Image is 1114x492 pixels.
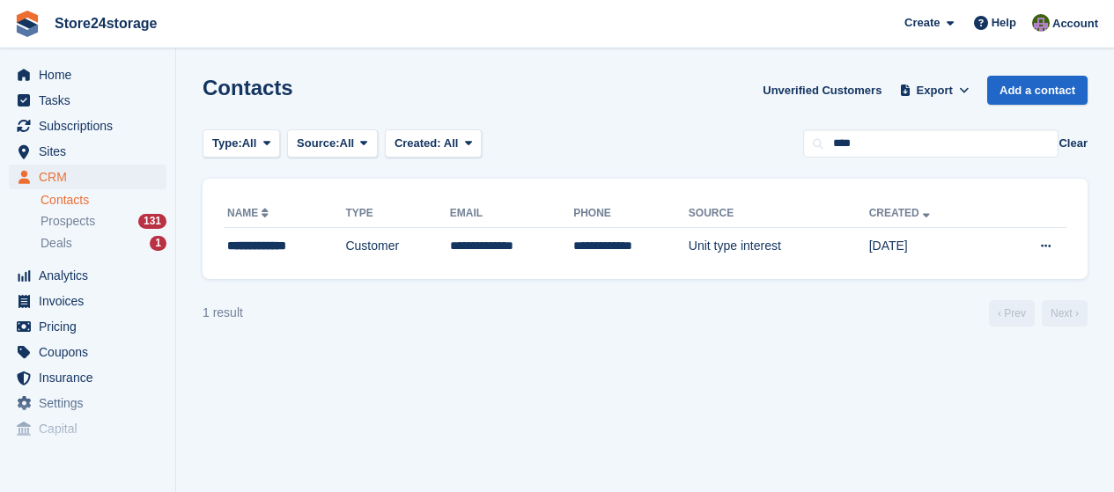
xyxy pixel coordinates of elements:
span: Export [917,82,953,99]
a: menu [9,365,166,390]
a: menu [9,114,166,138]
a: Next [1042,300,1088,327]
img: stora-icon-8386f47178a22dfd0bd8f6a31ec36ba5ce8667c1dd55bd0f319d3a0aa187defe.svg [14,11,41,37]
a: Previous [989,300,1035,327]
div: 1 [150,236,166,251]
a: menu [9,340,166,364]
a: Store24storage [48,9,165,38]
a: menu [9,314,166,339]
span: Coupons [39,340,144,364]
th: Type [345,200,449,228]
a: menu [9,88,166,113]
h1: Contacts [203,76,293,99]
span: All [242,135,257,152]
span: Analytics [39,263,144,288]
span: Create [904,14,940,32]
a: Deals 1 [41,234,166,253]
button: Created: All [385,129,482,158]
span: Invoices [39,289,144,313]
span: Settings [39,391,144,415]
a: menu [9,289,166,313]
td: Customer [345,228,449,265]
span: All [340,135,355,152]
span: Prospects [41,213,95,230]
a: menu [9,165,166,189]
th: Phone [573,200,689,228]
button: Clear [1059,135,1088,152]
span: Insurance [39,365,144,390]
div: 1 result [203,304,243,322]
span: Help [992,14,1016,32]
a: menu [9,263,166,288]
span: Tasks [39,88,144,113]
span: Sites [39,139,144,164]
a: menu [9,391,166,415]
span: Capital [39,416,144,441]
span: Deals [41,235,72,252]
span: Created: [395,136,441,150]
a: menu [9,416,166,441]
a: Prospects 131 [41,212,166,231]
a: Contacts [41,192,166,209]
div: 131 [138,214,166,229]
span: All [444,136,459,150]
button: Type: All [203,129,280,158]
a: menu [9,139,166,164]
span: Source: [297,135,339,152]
a: Unverified Customers [756,76,889,105]
button: Export [896,76,973,105]
a: Add a contact [987,76,1088,105]
span: CRM [39,165,144,189]
a: menu [9,62,166,87]
a: Created [869,207,933,219]
span: Pricing [39,314,144,339]
th: Email [450,200,573,228]
span: Subscriptions [39,114,144,138]
nav: Page [985,300,1091,327]
span: Type: [212,135,242,152]
span: Home [39,62,144,87]
td: Unit type interest [689,228,869,265]
span: Account [1052,15,1098,33]
img: Jane Welch [1032,14,1050,32]
button: Source: All [287,129,378,158]
a: Name [227,207,272,219]
td: [DATE] [869,228,995,265]
th: Source [689,200,869,228]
